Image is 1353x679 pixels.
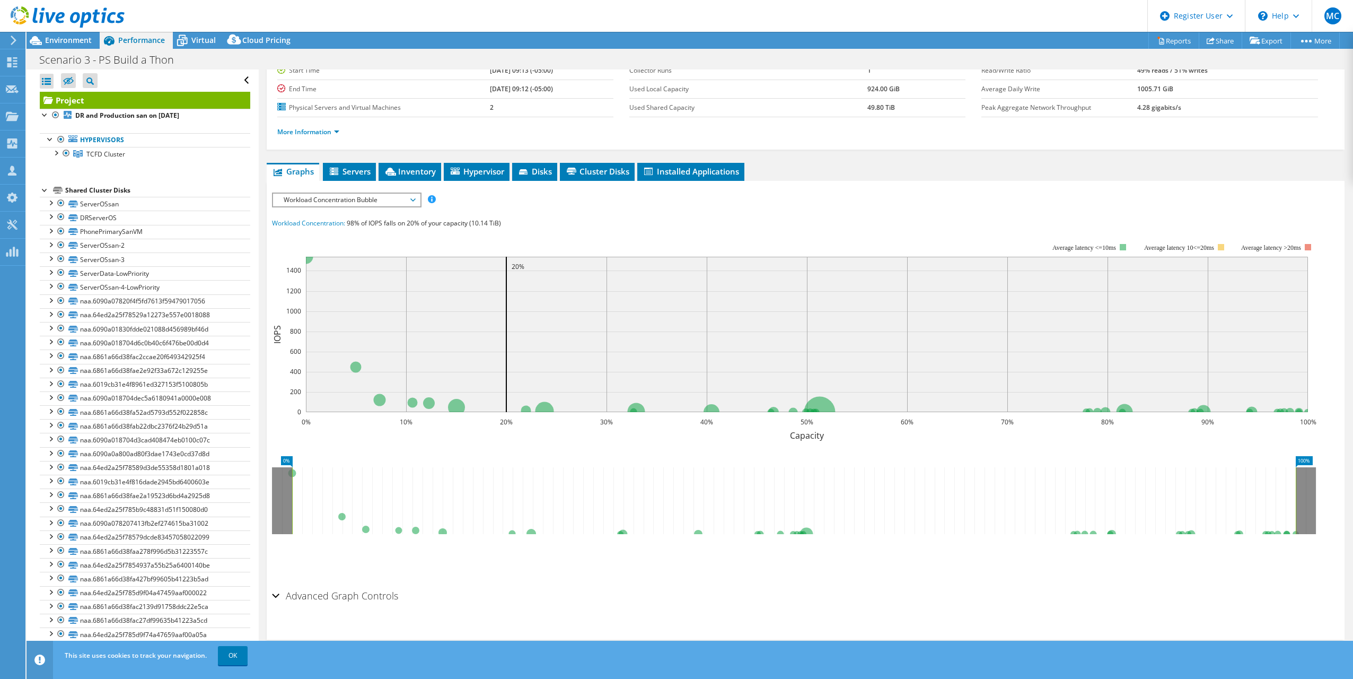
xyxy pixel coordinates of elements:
[290,327,301,336] text: 800
[790,430,824,441] text: Capacity
[272,166,314,177] span: Graphs
[700,417,713,426] text: 40%
[40,308,250,322] a: naa.64ed2a25f78529a12273e557e0018088
[490,84,553,93] b: [DATE] 09:12 (-05:00)
[384,166,436,177] span: Inventory
[512,262,524,271] text: 20%
[118,35,165,45] span: Performance
[1137,103,1181,112] b: 4.28 gigabits/s
[517,166,552,177] span: Disks
[1241,244,1301,251] text: Average latency >20ms
[75,111,179,120] b: DR and Production san on [DATE]
[867,66,871,75] b: 1
[40,502,250,516] a: naa.64ed2a25f785b9c48831d51f150080d0
[328,166,371,177] span: Servers
[40,489,250,502] a: naa.6861a66d38fae2a19523d6bd4a2925d8
[867,84,900,93] b: 924.00 GiB
[1242,32,1291,49] a: Export
[290,387,301,396] text: 200
[290,347,301,356] text: 600
[1258,11,1268,21] svg: \n
[600,417,613,426] text: 30%
[286,307,301,316] text: 1000
[40,364,250,378] a: naa.6861a66d38fae2e92f33a672c129255e
[1201,417,1214,426] text: 90%
[297,407,301,416] text: 0
[40,391,250,405] a: naa.6090a018704dec5a6180941a0000e008
[40,147,250,161] a: TCFD Cluster
[271,325,283,344] text: IOPS
[40,419,250,433] a: naa.6861a66d38fab22dbc2376f24b29d51a
[801,417,813,426] text: 50%
[40,197,250,211] a: ServerOSsan
[1101,417,1114,426] text: 80%
[1137,66,1208,75] b: 49% reads / 51% writes
[40,405,250,419] a: naa.6861a66d38fa52ad5793d552f022858c
[40,211,250,224] a: DRServerOS
[34,54,190,66] h1: Scenario 3 - PS Build a Thon
[286,266,301,275] text: 1400
[40,600,250,614] a: naa.6861a66d38fac2139d91758ddc22e5ca
[40,266,250,280] a: ServerData-LowPriority
[867,103,895,112] b: 49.80 TiB
[347,219,501,228] span: 98% of IOPS falls on 20% of your capacity (10.14 TiB)
[629,84,867,94] label: Used Local Capacity
[40,280,250,294] a: ServerOSsan-4-LowPriority
[40,133,250,147] a: Hypervisors
[40,294,250,308] a: naa.6090a07820f4f5fd7613f59479017056
[277,102,490,113] label: Physical Servers and Virtual Machines
[40,586,250,600] a: naa.64ed2a25f785d9f04a47459aaf000022
[40,239,250,253] a: ServerOSsan-2
[565,166,629,177] span: Cluster Disks
[40,336,250,350] a: naa.6090a018704d6c0b40c6f476be00d0d4
[86,150,125,159] span: TCFD Cluster
[40,225,250,239] a: PhonePrimarySanVM
[40,433,250,447] a: naa.6090a018704d3cad408474eb0100c07c
[981,84,1137,94] label: Average Daily Write
[490,66,553,75] b: [DATE] 09:13 (-05:00)
[290,367,301,376] text: 400
[40,572,250,586] a: naa.6861a66d38fa427bf99605b41223b5ad
[272,585,398,606] h2: Advanced Graph Controls
[400,417,412,426] text: 10%
[40,628,250,641] a: naa.64ed2a25f785d9f74a47659aaf00a05a
[40,544,250,558] a: naa.6861a66d38faa278f996d5b31223557c
[65,651,207,660] span: This site uses cookies to track your navigation.
[1324,7,1341,24] span: MC
[981,65,1137,76] label: Read/Write Ratio
[1199,32,1242,49] a: Share
[1299,417,1316,426] text: 100%
[242,35,291,45] span: Cloud Pricing
[981,102,1137,113] label: Peak Aggregate Network Throughput
[629,102,867,113] label: Used Shared Capacity
[40,378,250,391] a: naa.6019cb31e4f8961ed327153f5100805b
[40,92,250,109] a: Project
[277,127,339,136] a: More Information
[40,350,250,363] a: naa.6861a66d38fac2ccae20f649342925f4
[301,417,310,426] text: 0%
[1144,244,1214,251] tspan: Average latency 10<=20ms
[500,417,513,426] text: 20%
[1137,84,1173,93] b: 1005.71 GiB
[40,614,250,628] a: naa.6861a66d38fac27df99635b41223a5cd
[40,322,250,336] a: naa.6090a01830fdde021088d456989bf46d
[643,166,739,177] span: Installed Applications
[40,109,250,123] a: DR and Production san on [DATE]
[277,65,490,76] label: Start Time
[45,35,92,45] span: Environment
[1148,32,1199,49] a: Reports
[40,475,250,489] a: naa.6019cb31e4f816dade2945bd6400603e
[218,646,248,665] a: OK
[490,103,494,112] b: 2
[272,219,345,228] span: Workload Concentration:
[40,253,250,266] a: ServerOSsan-3
[40,517,250,530] a: naa.6090a078207413fb2ef274615ba31002
[278,194,415,206] span: Workload Concentration Bubble
[449,166,504,177] span: Hypervisor
[1001,417,1014,426] text: 70%
[1052,244,1116,251] tspan: Average latency <=10ms
[629,65,867,76] label: Collector Runs
[191,35,216,45] span: Virtual
[1290,32,1340,49] a: More
[40,530,250,544] a: naa.64ed2a25f78579dcde83457058022099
